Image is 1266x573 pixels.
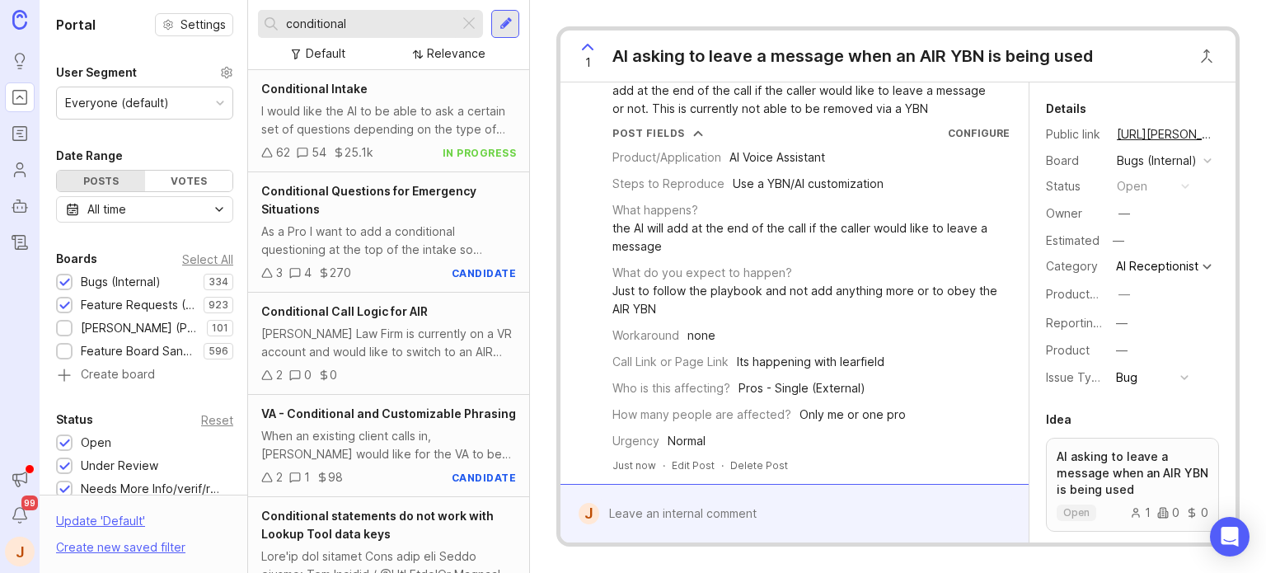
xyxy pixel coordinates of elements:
[5,228,35,257] a: Changelog
[1116,341,1128,359] div: —
[1046,316,1134,330] label: Reporting Team
[612,264,792,282] div: What do you expect to happen?
[56,369,233,383] a: Create board
[579,503,599,524] div: J
[1157,507,1179,519] div: 0
[81,273,161,291] div: Bugs (Internal)
[261,427,516,463] div: When an existing client calls in, [PERSON_NAME] would like for the VA to be able to let the calle...
[612,148,721,167] div: Product/Application
[5,155,35,185] a: Users
[12,10,27,29] img: Canny Home
[56,15,96,35] h1: Portal
[248,395,529,497] a: VA - Conditional and Customizable PhrasingWhen an existing client calls in, [PERSON_NAME] would l...
[56,63,137,82] div: User Segment
[81,457,158,475] div: Under Review
[261,325,516,361] div: [PERSON_NAME] Law Firm is currently on a VR account and would like to switch to an AIR account bu...
[663,458,665,472] div: ·
[261,406,516,420] span: VA - Conditional and Customizable Phrasing
[612,282,1010,318] div: Just to follow the playbook and not add anything more or to obey the AIR YBN
[1057,449,1208,498] p: AI asking to leave a message when an AIR YBN is being used
[21,496,38,510] span: 99
[182,255,233,264] div: Select All
[1117,152,1197,170] div: Bugs (Internal)
[612,219,1010,256] div: the AI will add at the end of the call if the caller would like to leave a message
[452,266,517,280] div: candidate
[209,345,228,358] p: 596
[56,410,93,430] div: Status
[248,70,529,172] a: Conditional IntakeI would like the AI to be able to ask a certain set of questions depending on t...
[1046,370,1106,384] label: Issue Type
[1116,369,1137,387] div: Bug
[452,471,517,485] div: candidate
[612,458,656,472] span: Just now
[345,143,373,162] div: 25.1k
[730,458,788,472] div: Delete Post
[276,468,283,486] div: 2
[56,538,185,557] div: Create new saved filter
[306,45,345,63] div: Default
[1046,438,1219,532] a: AI asking to leave a message when an AIR YBN is being usedopen100
[5,82,35,112] a: Portal
[1112,124,1219,145] a: [URL][PERSON_NAME]
[87,200,126,218] div: All time
[209,275,228,289] p: 334
[276,366,283,384] div: 2
[948,127,1010,139] a: Configure
[312,143,326,162] div: 54
[1116,314,1128,332] div: —
[721,458,724,472] div: ·
[209,298,228,312] p: 923
[612,326,679,345] div: Workaround
[612,45,1093,68] div: AI asking to leave a message when an AIR YBN is being used
[261,509,494,541] span: Conditional statements do not work with Lookup Tool data keys
[206,203,232,216] svg: toggle icon
[1190,40,1223,73] button: Close button
[5,537,35,566] button: J
[155,13,233,36] button: Settings
[81,319,199,337] div: [PERSON_NAME] (Public)
[738,379,865,397] div: Pros - Single (External)
[1210,517,1250,557] div: Open Intercom Messenger
[1046,410,1071,430] div: Idea
[612,432,659,450] div: Urgency
[261,223,516,259] div: As a Pro I want to add a conditional questioning at the top of the intake so emergency calls can ...
[672,458,715,472] div: Edit Post
[261,184,476,216] span: Conditional Questions for Emergency Situations
[1186,507,1208,519] div: 0
[201,416,233,425] div: Reset
[261,82,368,96] span: Conditional Intake
[57,171,145,191] div: Posts
[81,342,195,360] div: Feature Board Sandbox [DATE]
[5,191,35,221] a: Autopilot
[330,264,351,282] div: 270
[5,464,35,494] button: Announcements
[276,143,290,162] div: 62
[1046,152,1104,170] div: Board
[733,175,884,193] div: Use a YBN/AI customization
[1118,285,1130,303] div: —
[1116,261,1198,272] div: AI Receptionist
[56,249,97,269] div: Boards
[56,512,145,538] div: Update ' Default '
[304,468,310,486] div: 1
[248,172,529,293] a: Conditional Questions for Emergency SituationsAs a Pro I want to add a conditional questioning at...
[1046,257,1104,275] div: Category
[1046,177,1104,195] div: Status
[1114,284,1135,305] button: ProductboardID
[1046,204,1104,223] div: Owner
[729,148,825,167] div: AI Voice Assistant
[1046,125,1104,143] div: Public link
[5,500,35,530] button: Notifications
[1046,343,1090,357] label: Product
[612,126,685,140] div: Post Fields
[799,406,906,424] div: Only me or one pro
[585,54,591,72] span: 1
[612,63,996,118] div: When a YBN/air customization is active on an AIR account the AI wll add at the end of the call if...
[65,94,169,112] div: Everyone (default)
[612,201,698,219] div: What happens?
[181,16,226,33] span: Settings
[328,468,343,486] div: 98
[443,146,517,160] div: in progress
